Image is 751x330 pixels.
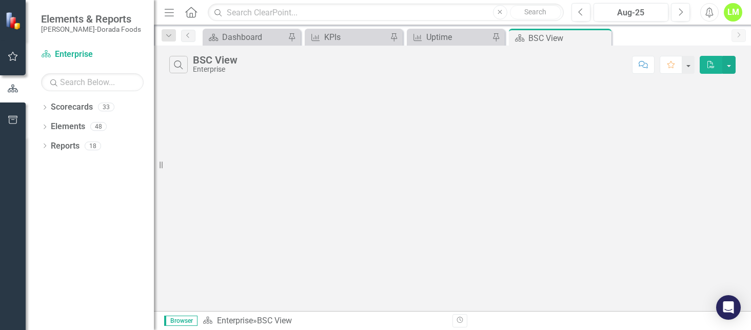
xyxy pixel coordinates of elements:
div: 33 [98,103,114,112]
a: Enterprise [41,49,144,60]
div: BSC View [193,54,238,66]
input: Search Below... [41,73,144,91]
a: KPIs [307,31,387,44]
a: Elements [51,121,85,133]
a: Uptime [409,31,489,44]
div: Dashboard [222,31,285,44]
a: Scorecards [51,101,93,113]
div: Open Intercom Messenger [716,295,741,320]
div: Aug-25 [597,7,665,19]
button: Aug-25 [594,3,668,22]
div: » [203,315,445,327]
span: Search [524,8,546,16]
button: LM [724,3,742,22]
small: [PERSON_NAME]-Dorada Foods [41,25,141,33]
a: Reports [51,140,80,152]
div: Uptime [426,31,489,44]
div: 18 [85,141,101,150]
span: Browser [164,316,197,326]
div: 48 [90,122,107,131]
a: Enterprise [217,316,253,325]
button: Search [510,5,561,19]
span: Elements & Reports [41,13,141,25]
a: Dashboard [205,31,285,44]
div: KPIs [324,31,387,44]
div: BSC View [528,32,609,45]
div: BSC View [257,316,292,325]
img: ClearPoint Strategy [5,12,23,30]
div: Enterprise [193,66,238,73]
input: Search ClearPoint... [208,4,564,22]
